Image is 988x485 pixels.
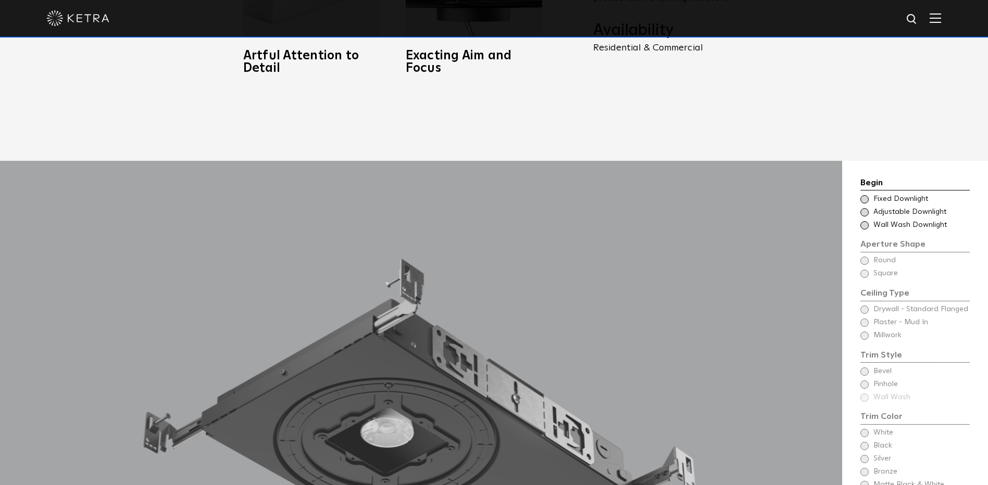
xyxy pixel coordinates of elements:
h3: Exacting Aim and Focus [406,49,542,74]
span: Adjustable Downlight [873,207,969,218]
h3: Artful Attention to Detail [243,49,380,74]
span: Wall Wash Downlight [873,220,969,231]
span: Fixed Downlight [873,194,969,205]
img: Hamburger%20Nav.svg [930,13,941,23]
img: search icon [906,13,919,26]
p: Residential & Commercial [593,43,755,53]
img: ketra-logo-2019-white [47,10,109,26]
div: Begin [860,176,970,191]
